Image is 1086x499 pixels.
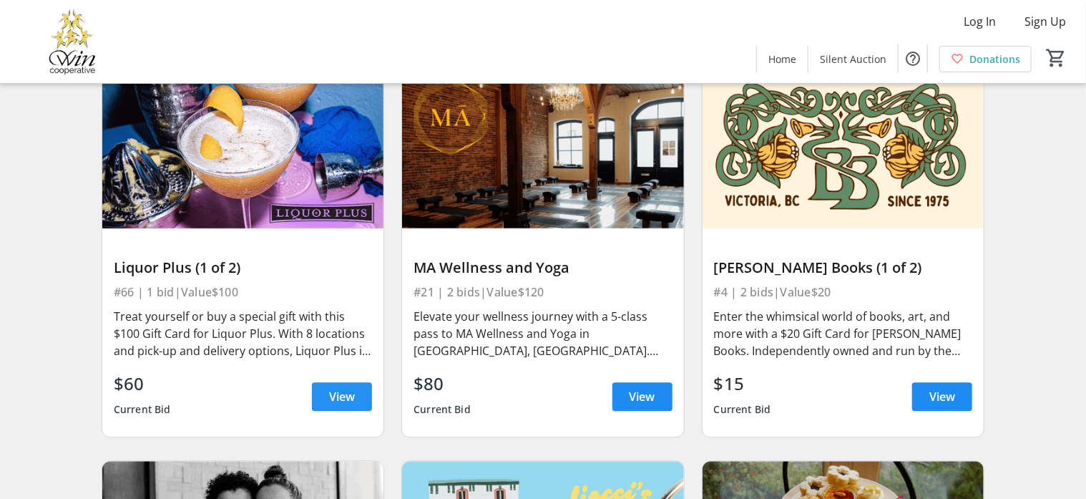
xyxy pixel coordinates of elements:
div: Current Bid [714,397,771,423]
div: $80 [414,372,471,397]
div: MA Wellness and Yoga [414,260,672,277]
img: Bolen Books (1 of 2) [703,71,984,229]
span: Home [768,52,796,67]
img: MA Wellness and Yoga [402,71,683,229]
button: Help [899,44,927,73]
div: Current Bid [114,397,171,423]
span: Silent Auction [820,52,886,67]
a: View [312,383,372,412]
div: Current Bid [414,397,471,423]
span: View [630,389,655,406]
span: Donations [969,52,1020,67]
div: Enter the whimsical world of books, art, and more with a $20 Gift Card for [PERSON_NAME] Books. I... [714,309,972,360]
div: Liquor Plus (1 of 2) [114,260,372,277]
a: View [912,383,972,412]
div: #4 | 2 bids | Value $20 [714,283,972,303]
a: Silent Auction [808,46,898,72]
a: Home [757,46,808,72]
img: Victoria Women In Need Community Cooperative's Logo [9,6,136,77]
a: Donations [939,46,1032,72]
button: Log In [952,10,1007,33]
div: #21 | 2 bids | Value $120 [414,283,672,303]
div: [PERSON_NAME] Books (1 of 2) [714,260,972,277]
button: Cart [1043,45,1069,71]
div: Treat yourself or buy a special gift with this $100 Gift Card for Liquor Plus. With 8 locations a... [114,309,372,360]
img: Liquor Plus (1 of 2) [102,71,383,229]
div: #66 | 1 bid | Value $100 [114,283,372,303]
div: Elevate your wellness journey with a 5-class pass to MA Wellness and Yoga in [GEOGRAPHIC_DATA], [... [414,309,672,360]
button: Sign Up [1013,10,1077,33]
div: $60 [114,372,171,397]
div: $15 [714,372,771,397]
a: View [612,383,672,412]
span: Log In [964,13,996,30]
span: View [329,389,355,406]
span: View [929,389,955,406]
span: Sign Up [1024,13,1066,30]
